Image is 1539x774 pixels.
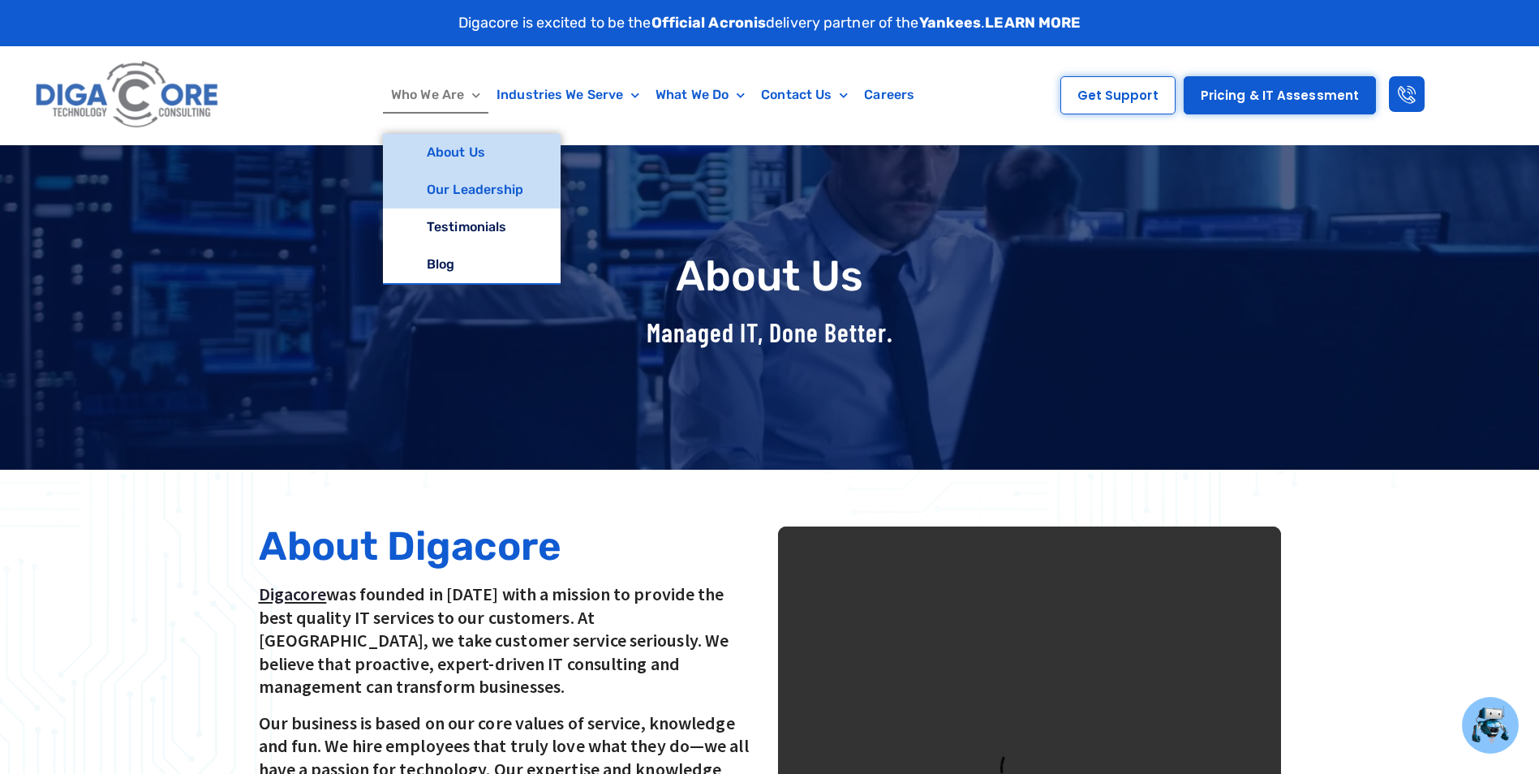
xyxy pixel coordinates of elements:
strong: Yankees [919,14,982,32]
a: Testimonials [383,209,561,246]
a: Get Support [1060,76,1176,114]
img: Digacore logo 1 [31,54,225,136]
a: Pricing & IT Assessment [1184,76,1376,114]
span: Managed IT, Done Better. [647,316,893,347]
a: Our Leadership [383,171,561,209]
a: LEARN MORE [985,14,1081,32]
nav: Menu [303,76,1003,114]
span: Pricing & IT Assessment [1201,89,1359,101]
h2: About Digacore [259,527,762,566]
a: What We Do [647,76,753,114]
a: About Us [383,134,561,171]
a: Careers [856,76,922,114]
a: Digacore [259,583,327,605]
span: Get Support [1077,89,1159,101]
h1: About Us [251,253,1289,299]
strong: Official Acronis [651,14,767,32]
p: Digacore is excited to be the delivery partner of the . [458,12,1081,34]
a: Contact Us [753,76,856,114]
p: was founded in [DATE] with a mission to provide the best quality IT services to our customers. At... [259,583,762,699]
ul: Who We Are [383,134,561,285]
a: Blog [383,246,561,283]
a: Industries We Serve [488,76,647,114]
a: Who We Are [383,76,488,114]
